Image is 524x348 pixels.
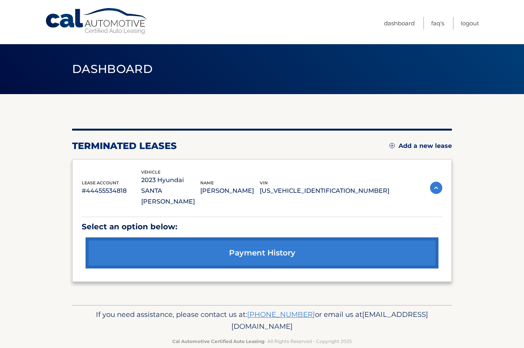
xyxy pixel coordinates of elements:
a: payment history [86,237,438,268]
strong: Cal Automotive Certified Auto Leasing [172,338,264,344]
p: [US_VEHICLE_IDENTIFICATION_NUMBER] [260,186,389,196]
img: accordion-active.svg [430,182,442,194]
p: 2023 Hyundai SANTA [PERSON_NAME] [141,175,201,207]
p: [PERSON_NAME] [200,186,260,196]
p: Select an option below: [82,220,442,234]
img: add.svg [389,143,395,148]
span: vin [260,180,268,186]
p: #44455534818 [82,186,141,196]
p: - All Rights Reserved - Copyright 2025 [77,337,447,345]
p: If you need assistance, please contact us at: or email us at [77,308,447,333]
h2: terminated leases [72,140,177,152]
span: name [200,180,214,186]
span: vehicle [141,169,160,175]
a: Logout [461,17,479,30]
span: Dashboard [72,62,153,76]
a: [PHONE_NUMBER] [247,310,315,319]
a: Dashboard [384,17,415,30]
a: Cal Automotive [45,8,148,35]
a: Add a new lease [389,142,452,150]
span: lease account [82,180,119,186]
a: FAQ's [431,17,444,30]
